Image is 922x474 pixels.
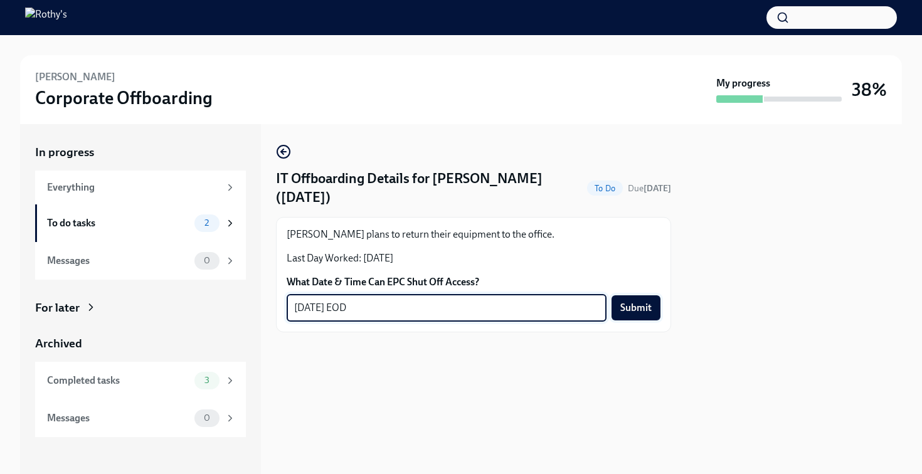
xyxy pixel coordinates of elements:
[35,300,246,316] a: For later
[35,70,115,84] h6: [PERSON_NAME]
[47,254,189,268] div: Messages
[35,300,80,316] div: For later
[197,376,217,385] span: 3
[35,362,246,399] a: Completed tasks3
[852,78,887,101] h3: 38%
[25,8,67,28] img: Rothy's
[276,169,582,207] h4: IT Offboarding Details for [PERSON_NAME] ([DATE])
[628,183,671,194] span: Due
[35,335,246,352] a: Archived
[287,228,660,241] p: [PERSON_NAME] plans to return their equipment to the office.
[644,183,671,194] strong: [DATE]
[47,374,189,387] div: Completed tasks
[35,204,246,242] a: To do tasks2
[287,251,660,265] p: Last Day Worked: [DATE]
[196,256,218,265] span: 0
[287,275,660,289] label: What Date & Time Can EPC Shut Off Access?
[196,413,218,423] span: 0
[612,295,660,320] button: Submit
[628,182,671,194] span: October 5th, 2025 09:00
[47,411,189,425] div: Messages
[47,216,189,230] div: To do tasks
[47,181,220,194] div: Everything
[35,399,246,437] a: Messages0
[35,242,246,280] a: Messages0
[35,144,246,161] a: In progress
[35,171,246,204] a: Everything
[294,300,599,315] textarea: [DATE] EOD
[197,218,216,228] span: 2
[587,184,623,193] span: To Do
[35,87,213,109] h3: Corporate Offboarding
[716,76,770,90] strong: My progress
[620,302,652,314] span: Submit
